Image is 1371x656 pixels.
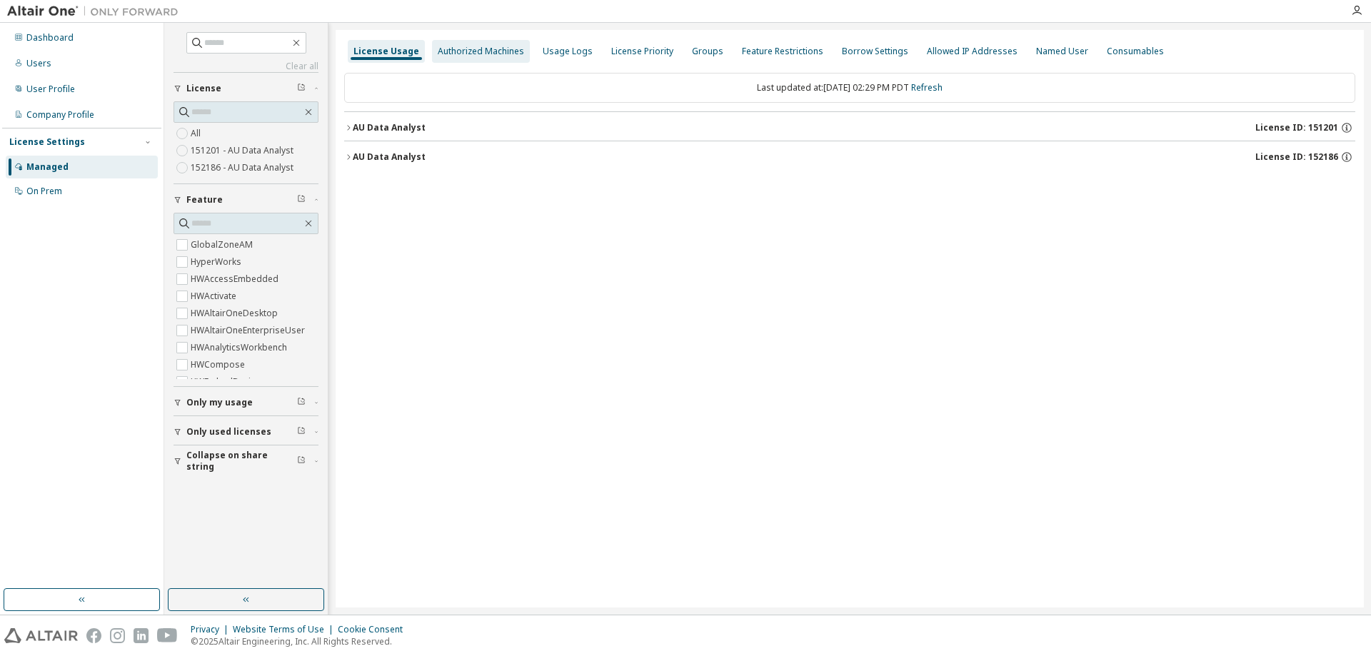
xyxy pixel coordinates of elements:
[344,112,1355,143] button: AU Data AnalystLicense ID: 151201
[353,46,419,57] div: License Usage
[26,161,69,173] div: Managed
[191,322,308,339] label: HWAltairOneEnterpriseUser
[692,46,723,57] div: Groups
[174,184,318,216] button: Feature
[297,194,306,206] span: Clear filter
[353,151,426,163] div: AU Data Analyst
[297,397,306,408] span: Clear filter
[297,83,306,94] span: Clear filter
[1255,151,1338,163] span: License ID: 152186
[9,136,85,148] div: License Settings
[186,450,297,473] span: Collapse on share string
[186,194,223,206] span: Feature
[742,46,823,57] div: Feature Restrictions
[186,83,221,94] span: License
[26,84,75,95] div: User Profile
[191,305,281,322] label: HWAltairOneDesktop
[191,142,296,159] label: 151201 - AU Data Analyst
[26,109,94,121] div: Company Profile
[191,624,233,635] div: Privacy
[174,61,318,72] a: Clear all
[338,624,411,635] div: Cookie Consent
[611,46,673,57] div: License Priority
[344,73,1355,103] div: Last updated at: [DATE] 02:29 PM PDT
[233,624,338,635] div: Website Terms of Use
[157,628,178,643] img: youtube.svg
[191,125,204,142] label: All
[191,339,290,356] label: HWAnalyticsWorkbench
[134,628,149,643] img: linkedin.svg
[842,46,908,57] div: Borrow Settings
[26,186,62,197] div: On Prem
[438,46,524,57] div: Authorized Machines
[174,387,318,418] button: Only my usage
[26,32,74,44] div: Dashboard
[297,426,306,438] span: Clear filter
[191,356,248,373] label: HWCompose
[174,416,318,448] button: Only used licenses
[911,81,943,94] a: Refresh
[927,46,1018,57] div: Allowed IP Addresses
[344,141,1355,173] button: AU Data AnalystLicense ID: 152186
[186,397,253,408] span: Only my usage
[186,426,271,438] span: Only used licenses
[4,628,78,643] img: altair_logo.svg
[174,73,318,104] button: License
[26,58,51,69] div: Users
[1107,46,1164,57] div: Consumables
[191,253,244,271] label: HyperWorks
[191,635,411,647] p: © 2025 Altair Engineering, Inc. All Rights Reserved.
[1255,122,1338,133] span: License ID: 151201
[353,122,426,133] div: AU Data Analyst
[297,455,306,467] span: Clear filter
[191,159,296,176] label: 152186 - AU Data Analyst
[1036,46,1088,57] div: Named User
[191,236,256,253] label: GlobalZoneAM
[543,46,593,57] div: Usage Logs
[191,288,239,305] label: HWActivate
[110,628,125,643] img: instagram.svg
[174,445,318,477] button: Collapse on share string
[191,271,281,288] label: HWAccessEmbedded
[7,4,186,19] img: Altair One
[191,373,258,390] label: HWEmbedBasic
[86,628,101,643] img: facebook.svg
